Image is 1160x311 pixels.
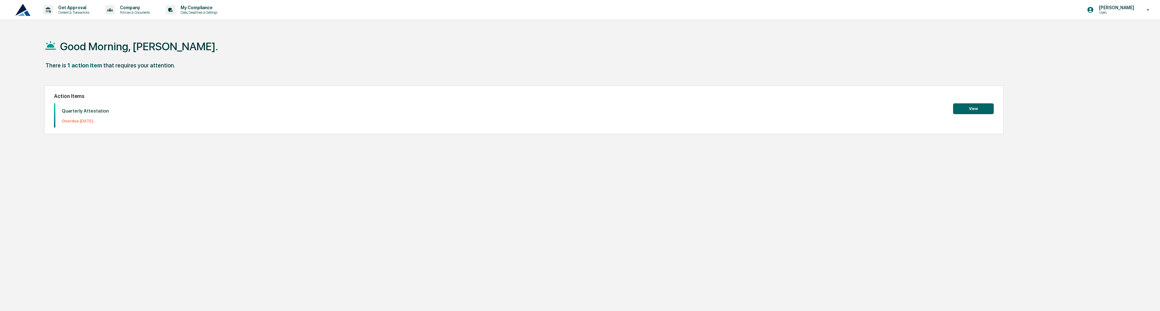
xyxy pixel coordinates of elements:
[67,62,102,69] div: 1 action item
[62,119,109,123] p: Overdue: [DATE]
[103,62,175,69] div: that requires your attention.
[1094,5,1137,10] p: [PERSON_NAME]
[53,5,93,10] p: Get Approval
[54,93,994,99] h2: Action Items
[115,10,153,15] p: Policies & Documents
[953,103,994,114] button: View
[1094,10,1137,15] p: Users
[15,4,31,16] img: logo
[60,40,218,53] h1: Good Morning, [PERSON_NAME].
[53,10,93,15] p: Content & Transactions
[953,105,994,111] a: View
[115,5,153,10] p: Company
[62,108,109,114] p: Quarterly Attestation
[175,5,221,10] p: My Compliance
[45,62,66,69] div: There is
[175,10,221,15] p: Data, Deadlines & Settings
